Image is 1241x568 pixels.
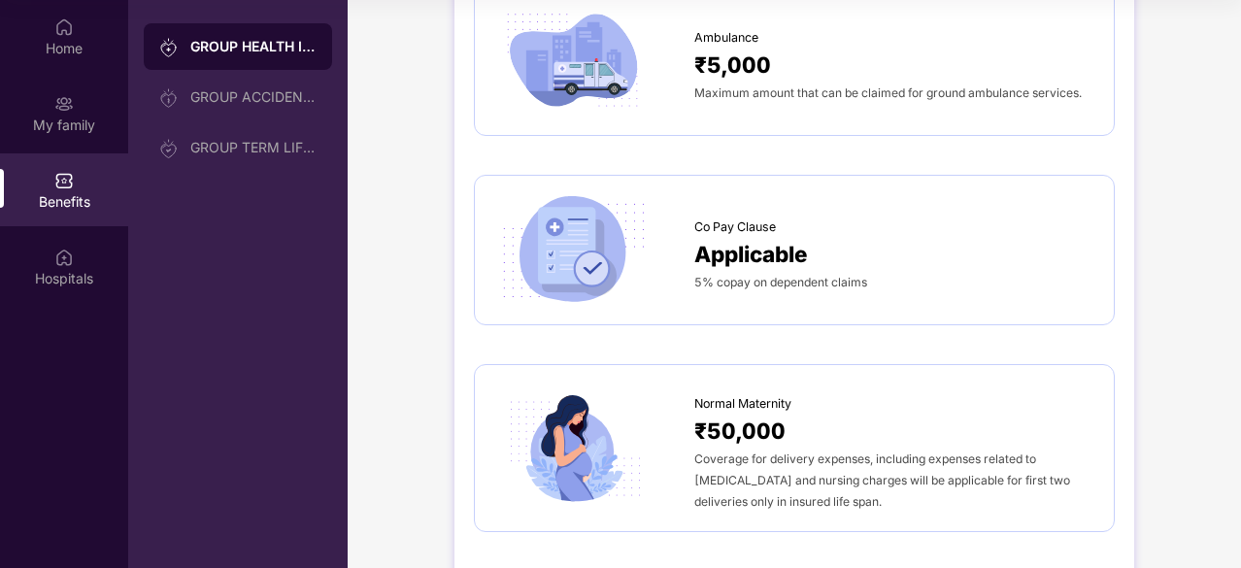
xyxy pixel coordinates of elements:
img: svg+xml;base64,PHN2ZyBpZD0iSG9zcGl0YWxzIiB4bWxucz0iaHR0cDovL3d3dy53My5vcmcvMjAwMC9zdmciIHdpZHRoPS... [54,248,74,267]
div: GROUP TERM LIFE INSURANCE [190,140,317,155]
div: GROUP HEALTH INSURANCE [190,37,317,56]
span: Normal Maternity [694,394,791,414]
span: Applicable [694,237,808,271]
span: ₹5,000 [694,48,771,82]
span: Coverage for delivery expenses, including expenses related to [MEDICAL_DATA] and nursing charges ... [694,451,1070,509]
img: svg+xml;base64,PHN2ZyBpZD0iSG9tZSIgeG1sbnM9Imh0dHA6Ly93d3cudzMub3JnLzIwMDAvc3ZnIiB3aWR0aD0iMjAiIG... [54,17,74,37]
img: svg+xml;base64,PHN2ZyB3aWR0aD0iMjAiIGhlaWdodD0iMjAiIHZpZXdCb3g9IjAgMCAyMCAyMCIgZmlsbD0ibm9uZSIgeG... [159,139,179,158]
img: svg+xml;base64,PHN2ZyB3aWR0aD0iMjAiIGhlaWdodD0iMjAiIHZpZXdCb3g9IjAgMCAyMCAyMCIgZmlsbD0ibm9uZSIgeG... [159,38,179,57]
span: ₹50,000 [694,414,786,448]
img: svg+xml;base64,PHN2ZyB3aWR0aD0iMjAiIGhlaWdodD0iMjAiIHZpZXdCb3g9IjAgMCAyMCAyMCIgZmlsbD0ibm9uZSIgeG... [159,88,179,108]
img: svg+xml;base64,PHN2ZyB3aWR0aD0iMjAiIGhlaWdodD0iMjAiIHZpZXdCb3g9IjAgMCAyMCAyMCIgZmlsbD0ibm9uZSIgeG... [54,94,74,114]
span: 5% copay on dependent claims [694,275,867,289]
img: icon [494,6,652,116]
img: svg+xml;base64,PHN2ZyBpZD0iQmVuZWZpdHMiIHhtbG5zPSJodHRwOi8vd3d3LnczLm9yZy8yMDAwL3N2ZyIgd2lkdGg9Ij... [54,171,74,190]
span: Ambulance [694,28,758,48]
img: icon [494,195,652,305]
img: icon [494,393,652,503]
div: GROUP ACCIDENTAL INSURANCE [190,89,317,105]
span: Maximum amount that can be claimed for ground ambulance services. [694,85,1082,100]
span: Co Pay Clause [694,217,776,237]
